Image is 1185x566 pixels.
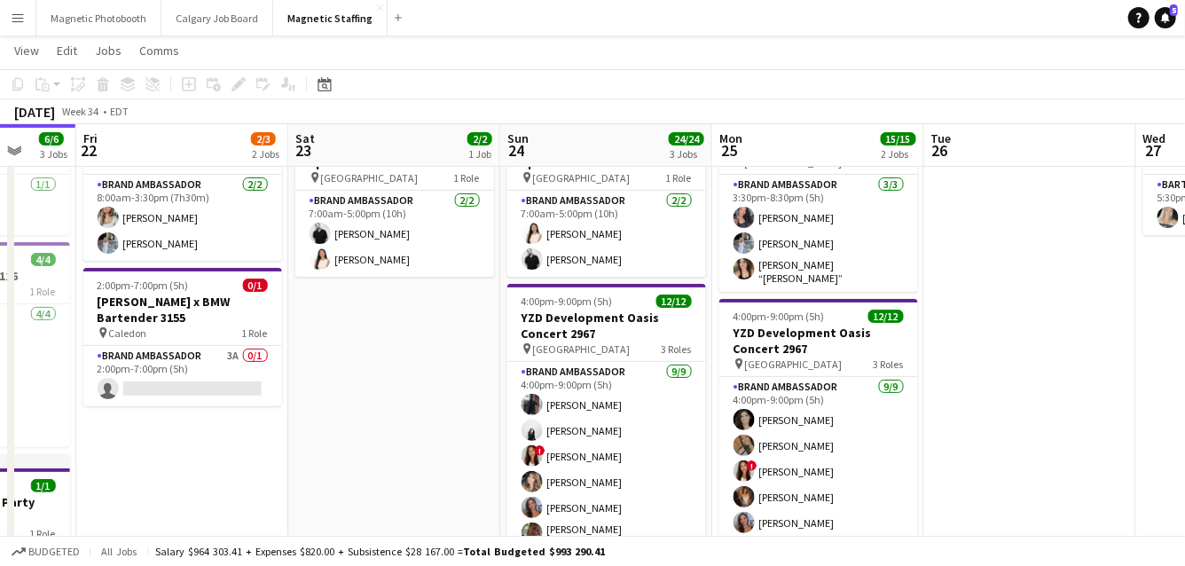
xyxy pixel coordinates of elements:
div: Salary $964 303.41 + Expenses $820.00 + Subsistence $28 167.00 = [155,545,605,558]
app-job-card: 4:00pm-9:00pm (5h)12/12YZD Development Oasis Concert 2967 [GEOGRAPHIC_DATA]3 RolesBrand Ambassado... [507,284,706,546]
span: 2/3 [251,132,276,145]
span: 2/2 [467,132,492,145]
span: 1 Role [30,285,56,298]
span: 1 Role [454,171,480,185]
app-job-card: 4:00pm-9:00pm (5h)12/12YZD Development Oasis Concert 2967 [GEOGRAPHIC_DATA]3 RolesBrand Ambassado... [719,299,918,562]
div: 3 Jobs [40,147,67,161]
app-card-role: Brand Ambassador2/27:00am-5:00pm (10h)[PERSON_NAME][PERSON_NAME] [507,191,706,277]
span: 5 [1170,4,1178,16]
span: 22 [81,140,98,161]
a: Edit [50,39,84,62]
span: 0/1 [243,279,268,292]
h3: YZD Development Oasis Concert 2967 [719,325,918,357]
h3: YZD Development Oasis Concert 2967 [507,310,706,342]
span: 26 [929,140,952,161]
span: 23 [293,140,315,161]
span: 1 Role [242,326,268,340]
app-card-role: Brand Ambassador2/28:00am-3:30pm (7h30m)[PERSON_NAME][PERSON_NAME] [83,175,282,261]
span: 6/6 [39,132,64,145]
span: [GEOGRAPHIC_DATA] [533,171,631,185]
span: [GEOGRAPHIC_DATA] [533,342,631,356]
span: 4/4 [31,253,56,266]
span: 1/1 [31,479,56,492]
span: 12/12 [868,310,904,323]
app-job-card: 8:00am-3:30pm (7h30m)2/2BMW - Golf Tournament 3143 Paintbrush1 RoleBrand Ambassador2/28:00am-3:30... [83,113,282,261]
span: Fri [83,130,98,146]
span: [GEOGRAPHIC_DATA] [321,171,419,185]
span: Caledon [109,326,147,340]
span: 24/24 [669,132,704,145]
div: [DATE] [14,103,55,121]
span: 15/15 [881,132,916,145]
h3: [PERSON_NAME] x BMW Bartender 3155 [83,294,282,326]
div: 2 Jobs [882,147,915,161]
div: 3 Jobs [670,147,703,161]
span: 24 [505,140,529,161]
span: Mon [719,130,742,146]
span: View [14,43,39,59]
button: Calgary Job Board [161,1,273,35]
span: Jobs [95,43,122,59]
app-job-card: 2:00pm-7:00pm (5h)0/1[PERSON_NAME] x BMW Bartender 3155 Caledon1 RoleBrand Ambassador3A0/12:00pm-... [83,268,282,406]
app-job-card: 7:00am-5:00pm (10h)2/2Spartan Ottawa - Perfect Sports [GEOGRAPHIC_DATA]1 RoleBrand Ambassador2/27... [295,113,494,277]
span: 3 Roles [662,342,692,356]
button: Budgeted [9,542,82,562]
span: 1 Role [30,527,56,540]
span: Edit [57,43,77,59]
div: 1 Job [468,147,491,161]
span: Comms [139,43,179,59]
span: 1 Role [666,171,692,185]
a: View [7,39,46,62]
button: Magnetic Staffing [273,1,388,35]
a: Comms [132,39,186,62]
span: Total Budgeted $993 290.41 [463,545,605,558]
div: 2 Jobs [252,147,279,161]
span: [GEOGRAPHIC_DATA] [745,358,843,371]
span: Budgeted [28,546,80,558]
span: 27 [1141,140,1166,161]
app-job-card: 7:00am-5:00pm (10h)2/2Spartan Ottawa - Perfect Sports [GEOGRAPHIC_DATA]1 RoleBrand Ambassador2/27... [507,113,706,277]
span: 25 [717,140,742,161]
span: ! [747,460,757,471]
app-card-role: Brand Ambassador3A0/12:00pm-7:00pm (5h) [83,346,282,406]
span: 4:00pm-9:00pm (5h) [734,310,825,323]
a: Jobs [88,39,129,62]
span: 4:00pm-9:00pm (5h) [522,295,613,308]
div: EDT [110,105,129,118]
app-job-card: 3:30pm-8:30pm (5h)3/3Dynamite - [DATE] [GEOGRAPHIC_DATA]1 RoleBrand Ambassador3/33:30pm-8:30pm (5... [719,113,918,292]
span: 12/12 [656,295,692,308]
app-card-role: Brand Ambassador3/33:30pm-8:30pm (5h)[PERSON_NAME][PERSON_NAME][PERSON_NAME] “[PERSON_NAME]” [PER... [719,175,918,292]
span: Tue [931,130,952,146]
span: 2:00pm-7:00pm (5h) [98,279,189,292]
a: 5 [1155,7,1176,28]
span: Sat [295,130,315,146]
span: Sun [507,130,529,146]
span: 3 Roles [874,358,904,371]
span: All jobs [98,545,140,558]
span: Week 34 [59,105,103,118]
span: ! [535,445,545,456]
span: Wed [1143,130,1166,146]
app-card-role: Brand Ambassador2/27:00am-5:00pm (10h)[PERSON_NAME][PERSON_NAME] [295,191,494,277]
button: Magnetic Photobooth [36,1,161,35]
